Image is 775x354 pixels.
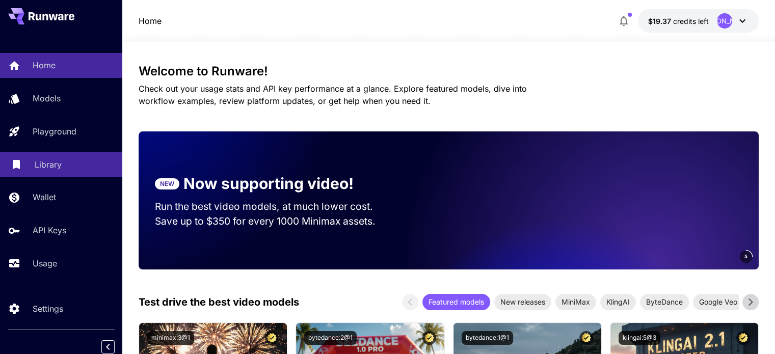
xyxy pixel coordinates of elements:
button: bytedance:2@1 [304,331,357,345]
div: New releases [494,294,551,310]
a: Home [139,15,162,27]
span: Featured models [422,296,490,307]
div: Featured models [422,294,490,310]
p: Now supporting video! [183,172,354,195]
button: Certified Model – Vetted for best performance and includes a commercial license. [579,331,593,345]
nav: breadcrumb [139,15,162,27]
span: MiniMax [555,296,596,307]
span: New releases [494,296,551,307]
button: minimax:3@1 [147,331,194,345]
p: Settings [33,303,63,315]
button: bytedance:1@1 [462,331,513,345]
div: Google Veo [693,294,743,310]
div: [PERSON_NAME] [717,13,732,29]
p: Playground [33,125,76,138]
span: $19.37 [648,17,673,25]
span: ByteDance [640,296,689,307]
button: klingai:5@3 [619,331,660,345]
p: Models [33,92,61,104]
p: Home [33,59,56,71]
p: Save up to $350 for every 1000 Minimax assets. [155,214,392,229]
span: Check out your usage stats and API key performance at a glance. Explore featured models, dive int... [139,84,527,106]
p: Run the best video models, at much lower cost. [155,199,392,214]
div: $19.37405 [648,16,709,26]
button: Certified Model – Vetted for best performance and includes a commercial license. [422,331,436,345]
div: ByteDance [640,294,689,310]
span: 5 [744,253,747,260]
span: Google Veo [693,296,743,307]
p: API Keys [33,224,66,236]
p: Library [35,158,62,171]
button: Certified Model – Vetted for best performance and includes a commercial license. [265,331,279,345]
p: Test drive the best video models [139,294,299,310]
div: MiniMax [555,294,596,310]
p: Usage [33,257,57,269]
span: KlingAI [600,296,636,307]
p: Wallet [33,191,56,203]
div: KlingAI [600,294,636,310]
h3: Welcome to Runware! [139,64,759,78]
button: Certified Model – Vetted for best performance and includes a commercial license. [736,331,750,345]
span: credits left [673,17,709,25]
button: Collapse sidebar [101,340,115,353]
button: $19.37405[PERSON_NAME] [638,9,759,33]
